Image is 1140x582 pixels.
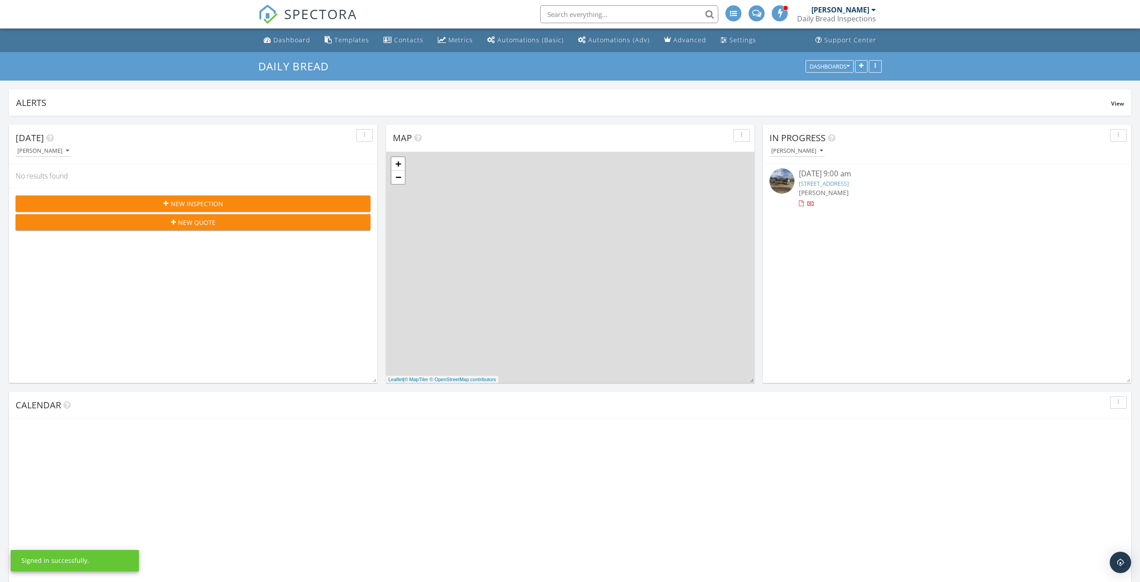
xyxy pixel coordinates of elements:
img: streetview [769,168,794,193]
a: Automations (Advanced) [574,32,653,49]
img: The Best Home Inspection Software - Spectora [258,4,278,24]
div: Dashboards [810,63,850,69]
div: Metrics [448,36,473,44]
a: Advanced [660,32,710,49]
div: [DATE] 9:00 am [799,168,1095,179]
div: [PERSON_NAME] [811,5,869,14]
a: Templates [321,32,373,49]
button: [PERSON_NAME] [16,145,71,157]
a: Zoom in [391,157,405,171]
a: Leaflet [388,377,403,382]
a: SPECTORA [258,12,357,31]
a: Contacts [380,32,427,49]
span: New Inspection [171,199,223,208]
div: Alerts [16,97,1111,109]
span: In Progress [769,132,826,144]
div: No results found [9,164,377,188]
a: [STREET_ADDRESS] [799,179,849,187]
a: © MapTiler [404,377,428,382]
a: Dashboard [260,32,314,49]
div: | [386,376,498,383]
button: New Inspection [16,195,370,212]
div: [PERSON_NAME] [771,148,823,154]
button: [PERSON_NAME] [769,145,825,157]
div: Automations (Adv) [588,36,650,44]
a: Metrics [434,32,476,49]
a: Settings [717,32,760,49]
div: [PERSON_NAME] [17,148,69,154]
span: View [1111,100,1124,107]
span: Calendar [16,399,61,411]
div: Support Center [824,36,876,44]
button: New Quote [16,214,370,230]
div: Templates [334,36,369,44]
a: Zoom out [391,171,405,184]
div: Dashboard [273,36,310,44]
a: DAILY BREAD [258,59,336,73]
a: © OpenStreetMap contributors [430,377,496,382]
span: SPECTORA [284,4,357,23]
span: Map [393,132,412,144]
div: Settings [729,36,756,44]
div: Daily Bread Inspections [797,14,876,23]
span: [DATE] [16,132,44,144]
div: Automations (Basic) [497,36,564,44]
div: Advanced [673,36,706,44]
button: Dashboards [806,60,854,73]
a: [DATE] 9:00 am [STREET_ADDRESS] [PERSON_NAME] [769,168,1124,208]
div: Contacts [394,36,423,44]
div: Open Intercom Messenger [1110,552,1131,573]
input: Search everything... [540,5,718,23]
span: New Quote [178,218,216,227]
span: [PERSON_NAME] [799,188,849,197]
div: Signed in successfully. [21,556,89,565]
a: Automations (Basic) [484,32,567,49]
a: Support Center [812,32,880,49]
